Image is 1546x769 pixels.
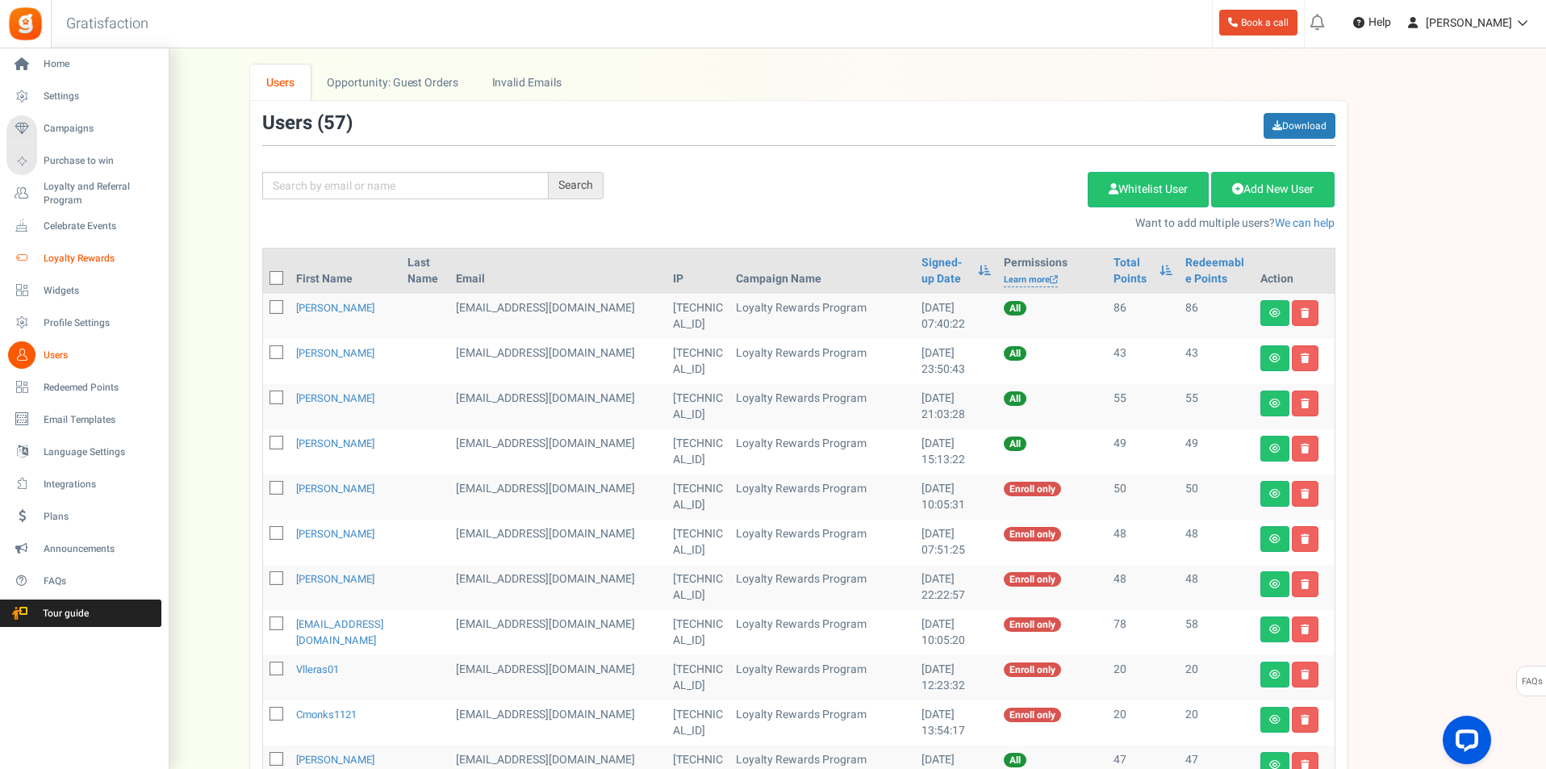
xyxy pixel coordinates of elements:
th: Permissions [997,249,1107,294]
span: All [1004,301,1026,316]
td: Loyalty Rewards Program [729,520,915,565]
td: [DATE] 23:50:43 [915,339,997,384]
td: [TECHNICAL_ID] [666,610,729,655]
td: Loyalty Rewards Program [729,610,915,655]
i: Delete user [1301,715,1310,725]
span: Enroll only [1004,617,1061,632]
a: Redeemable Points [1185,255,1247,287]
a: [PERSON_NAME] [296,752,374,767]
a: [EMAIL_ADDRESS][DOMAIN_NAME] [296,616,383,648]
td: [EMAIL_ADDRESS][DOMAIN_NAME] [449,565,666,610]
td: Loyalty Rewards Program [729,565,915,610]
i: View details [1269,308,1281,318]
td: 86 [1179,294,1253,339]
td: 48 [1107,565,1180,610]
td: Loyalty Rewards Program [729,655,915,700]
span: [PERSON_NAME] [1426,15,1512,31]
span: FAQs [44,575,157,588]
span: FAQs [1521,667,1543,697]
th: First Name [290,249,402,294]
i: Delete user [1301,308,1310,318]
a: Plans [6,503,161,530]
a: [PERSON_NAME] [296,300,374,316]
td: [DATE] 22:22:57 [915,565,997,610]
td: Loyalty Rewards Program [729,700,915,746]
span: 57 [324,109,346,137]
td: [EMAIL_ADDRESS][DOMAIN_NAME] [449,655,666,700]
td: 55 [1179,384,1253,429]
span: Enroll only [1004,527,1061,541]
td: [TECHNICAL_ID] [666,429,729,474]
a: [PERSON_NAME] [296,571,374,587]
a: Redeemed Points [6,374,161,401]
td: 43 [1179,339,1253,384]
td: [TECHNICAL_ID] [666,520,729,565]
td: 78 [1107,610,1180,655]
span: Loyalty and Referral Program [44,180,161,207]
i: View details [1269,399,1281,408]
span: Help [1364,15,1391,31]
i: View details [1269,353,1281,363]
a: Announcements [6,535,161,562]
td: 55 [1107,384,1180,429]
a: FAQs [6,567,161,595]
span: Loyalty Rewards [44,252,157,265]
td: [DATE] 15:13:22 [915,429,997,474]
i: View details [1269,489,1281,499]
td: [DATE] 21:03:28 [915,384,997,429]
input: Search by email or name [262,172,549,199]
a: Book a call [1219,10,1297,36]
td: Loyalty Rewards Program [729,339,915,384]
i: Delete user [1301,534,1310,544]
span: Redeemed Points [44,381,157,395]
td: 58 [1179,610,1253,655]
td: 86 [1107,294,1180,339]
i: View details [1269,625,1281,634]
span: Enroll only [1004,708,1061,722]
i: Delete user [1301,399,1310,408]
td: [DATE] 10:05:31 [915,474,997,520]
a: Download [1264,113,1335,139]
i: Delete user [1301,353,1310,363]
td: [TECHNICAL_ID] [666,294,729,339]
i: Delete user [1301,670,1310,679]
td: [TECHNICAL_ID] [666,474,729,520]
td: 20 [1107,700,1180,746]
td: 48 [1107,520,1180,565]
i: View details [1269,534,1281,544]
td: 50 [1107,474,1180,520]
a: Campaigns [6,115,161,143]
i: Delete user [1301,625,1310,634]
span: All [1004,753,1026,767]
span: Language Settings [44,445,157,459]
span: Enroll only [1004,482,1061,496]
td: [EMAIL_ADDRESS][DOMAIN_NAME] [449,474,666,520]
td: [EMAIL_ADDRESS][DOMAIN_NAME] [449,520,666,565]
a: [PERSON_NAME] [296,345,374,361]
a: Home [6,51,161,78]
i: Delete user [1301,444,1310,453]
h3: Users ( ) [262,113,353,134]
td: [TECHNICAL_ID] [666,565,729,610]
span: Profile Settings [44,316,157,330]
span: Enroll only [1004,662,1061,677]
a: vlleras01 [296,662,339,677]
td: [TECHNICAL_ID] [666,700,729,746]
td: [DATE] 13:54:17 [915,700,997,746]
td: Loyalty Rewards Program [729,294,915,339]
span: Plans [44,510,157,524]
a: Loyalty and Referral Program [6,180,161,207]
td: [DATE] 07:51:25 [915,520,997,565]
a: [PERSON_NAME] [296,436,374,451]
span: Campaigns [44,122,157,136]
a: Email Templates [6,406,161,433]
a: Learn more [1004,274,1058,287]
th: Action [1254,249,1335,294]
a: Language Settings [6,438,161,466]
td: 48 [1179,565,1253,610]
td: 48 [1179,520,1253,565]
td: [DATE] 07:40:22 [915,294,997,339]
th: Email [449,249,666,294]
a: cmonks1121 [296,707,357,722]
span: All [1004,391,1026,406]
